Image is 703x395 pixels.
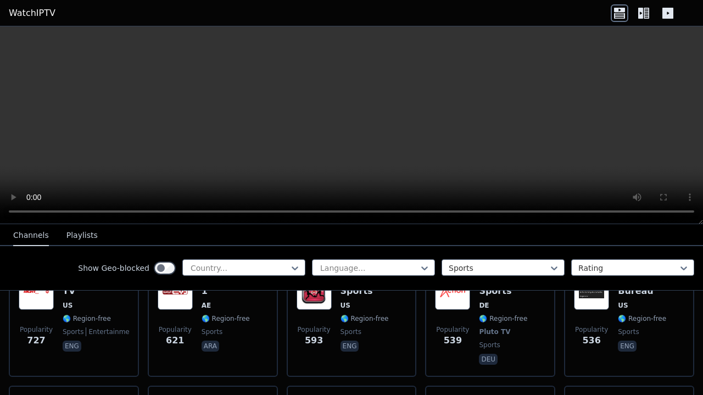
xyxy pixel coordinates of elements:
img: Right Now TV [19,275,54,310]
span: sports [202,327,222,336]
a: WatchIPTV [9,7,55,20]
span: 539 [444,334,462,347]
span: sports [341,327,361,336]
span: Popularity [436,325,469,334]
span: sports [618,327,639,336]
span: 🌎 Region-free [202,314,250,323]
p: eng [618,341,637,352]
span: Pluto TV [479,327,510,336]
p: eng [341,341,359,352]
span: US [618,301,628,310]
button: Playlists [66,225,98,246]
span: 593 [305,334,323,347]
p: eng [63,341,81,352]
span: Popularity [575,325,608,334]
span: Popularity [20,325,53,334]
span: 536 [582,334,600,347]
span: Popularity [298,325,331,334]
span: entertainment [86,327,136,336]
img: Dubai Sports 1 [158,275,193,310]
span: US [63,301,72,310]
span: sports [479,341,500,349]
span: sports [63,327,83,336]
span: DE [479,301,489,310]
span: 🌎 Region-free [63,314,111,323]
span: AE [202,301,211,310]
span: 🌎 Region-free [341,314,389,323]
span: 727 [27,334,45,347]
p: ara [202,341,219,352]
label: Show Geo-blocked [78,263,149,274]
img: Action Sports [435,275,470,310]
span: US [341,301,350,310]
span: 🌎 Region-free [618,314,666,323]
p: deu [479,354,498,365]
span: Popularity [159,325,192,334]
span: 621 [166,334,184,347]
img: TVS Women Sports [297,275,332,310]
button: Channels [13,225,49,246]
span: 🌎 Region-free [479,314,527,323]
img: TVS Sports Bureau [574,275,609,310]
